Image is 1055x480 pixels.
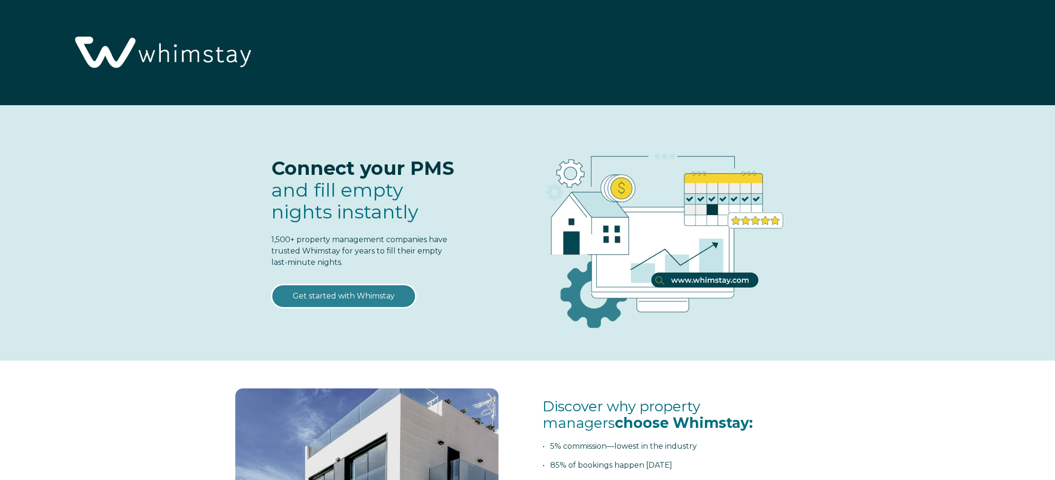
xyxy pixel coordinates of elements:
span: Connect your PMS [271,156,454,180]
span: • 85% of bookings happen [DATE] [543,461,672,470]
img: Whimstay Logo-02 1 [66,5,257,102]
span: choose Whimstay: [615,414,753,432]
span: • 5% commission—lowest in the industry [543,442,697,451]
a: Get started with Whimstay [271,284,416,308]
span: fill empty nights instantly [271,178,418,223]
span: Discover why property managers [543,398,753,432]
img: RBO Ilustrations-03 [492,124,826,343]
span: and [271,178,418,223]
span: 1,500+ property management companies have trusted Whimstay for years to fill their empty last-min... [271,235,447,267]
